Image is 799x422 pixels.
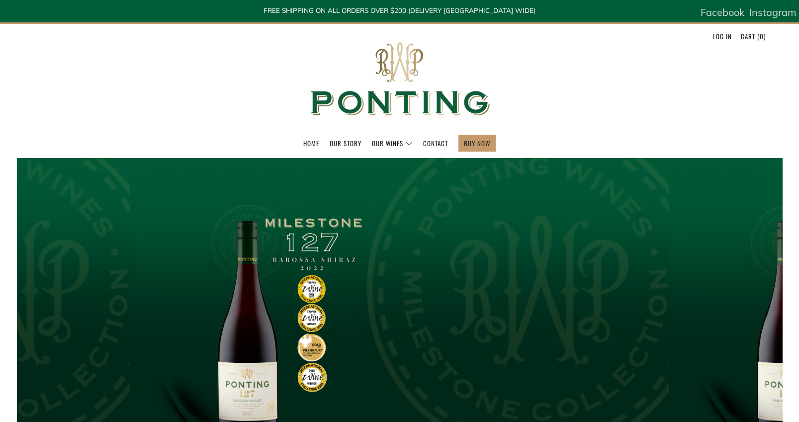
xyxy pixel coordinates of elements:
a: BUY NOW [464,135,490,151]
img: Ponting Wines [300,24,499,135]
a: Our Wines [372,135,413,151]
a: Our Story [330,135,361,151]
span: Facebook [701,6,744,18]
a: Contact [423,135,448,151]
a: Facebook [701,2,744,22]
span: Instagram [749,6,797,18]
a: Instagram [749,2,797,22]
a: Home [303,135,319,151]
a: Log in [713,28,732,44]
span: 0 [760,31,764,41]
a: Cart (0) [741,28,766,44]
